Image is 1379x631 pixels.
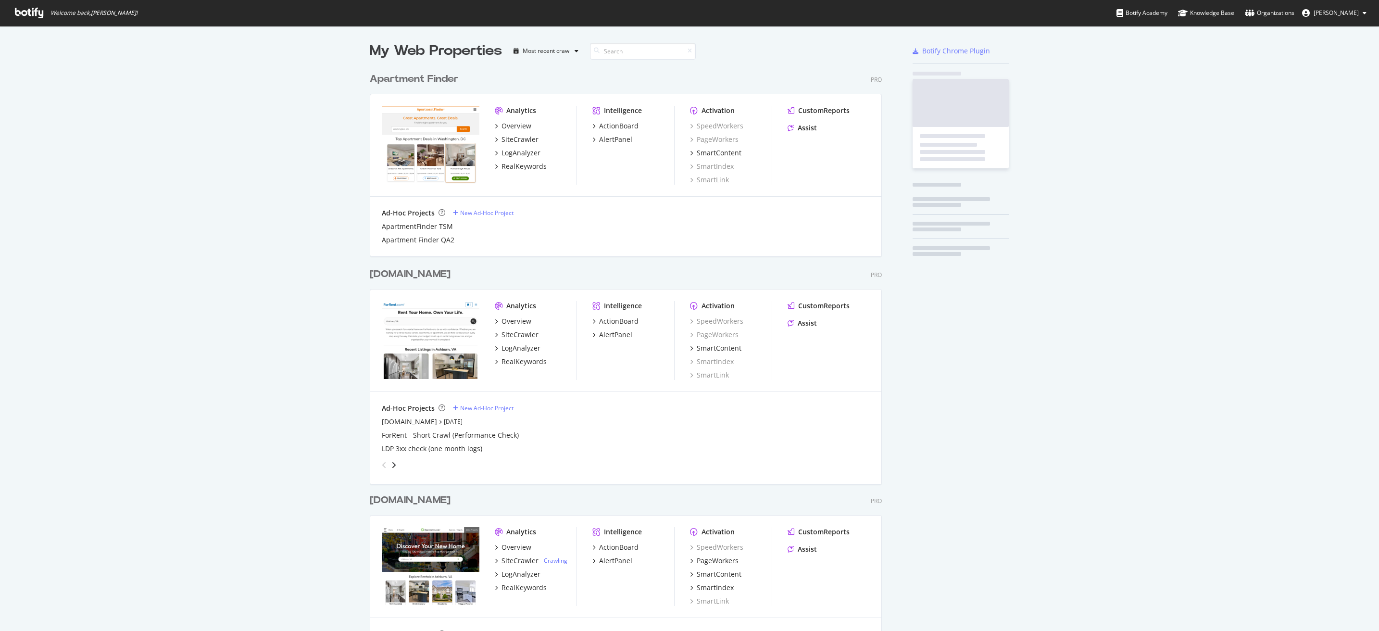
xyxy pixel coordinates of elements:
div: Assist [798,318,817,328]
div: CustomReports [798,301,850,311]
div: Pro [871,271,882,279]
button: Most recent crawl [510,43,582,59]
div: Botify Chrome Plugin [922,46,990,56]
div: PageWorkers [697,556,739,566]
div: New Ad-Hoc Project [460,209,514,217]
div: CustomReports [798,527,850,537]
a: PageWorkers [690,135,739,144]
div: Ad-Hoc Projects [382,208,435,218]
a: Assist [788,318,817,328]
div: Pro [871,76,882,84]
div: Activation [702,527,735,537]
a: RealKeywords [495,357,547,366]
div: Assist [798,123,817,133]
a: SmartContent [690,148,741,158]
div: AlertPanel [599,556,632,566]
a: LogAnalyzer [495,343,540,353]
a: AlertPanel [592,330,632,340]
a: Assist [788,544,817,554]
a: PageWorkers [690,556,739,566]
div: Overview [501,121,531,131]
div: Apartment Finder QA2 [382,235,454,245]
div: My Web Properties [370,41,502,61]
a: PageWorkers [690,330,739,340]
a: SiteCrawler- Crawling [495,556,567,566]
div: ActionBoard [599,543,639,552]
a: SpeedWorkers [690,121,743,131]
span: Welcome back, [PERSON_NAME] ! [50,9,138,17]
div: Overview [501,316,531,326]
a: New Ad-Hoc Project [453,404,514,412]
a: ApartmentFinder TSM [382,222,453,231]
div: Analytics [506,106,536,115]
a: SmartIndex [690,357,734,366]
div: LogAnalyzer [501,569,540,579]
a: ActionBoard [592,316,639,326]
a: SmartContent [690,569,741,579]
a: [DOMAIN_NAME] [370,493,454,507]
div: SmartContent [697,343,741,353]
a: LDP 3xx check (one month logs) [382,444,482,454]
div: ActionBoard [599,316,639,326]
a: AlertPanel [592,556,632,566]
div: SmartIndex [690,162,734,171]
a: New Ad-Hoc Project [453,209,514,217]
div: Organizations [1245,8,1294,18]
div: ActionBoard [599,121,639,131]
div: Analytics [506,527,536,537]
div: Most recent crawl [523,48,571,54]
div: SiteCrawler [501,556,539,566]
a: CustomReports [788,301,850,311]
div: CustomReports [798,106,850,115]
div: Overview [501,543,531,552]
div: [DOMAIN_NAME] [382,417,437,427]
img: apartments.com [382,527,479,605]
div: AlertPanel [599,330,632,340]
a: RealKeywords [495,583,547,593]
a: ActionBoard [592,543,639,552]
a: LogAnalyzer [495,148,540,158]
div: Knowledge Base [1178,8,1234,18]
input: Search [590,43,696,60]
a: CustomReports [788,527,850,537]
a: SpeedWorkers [690,543,743,552]
span: Zach Chahalis [1314,9,1359,17]
div: [DOMAIN_NAME] [370,493,451,507]
div: Intelligence [604,301,642,311]
a: SmartLink [690,596,729,606]
div: Intelligence [604,527,642,537]
div: Botify Academy [1116,8,1167,18]
a: SpeedWorkers [690,316,743,326]
div: AlertPanel [599,135,632,144]
a: AlertPanel [592,135,632,144]
div: Apartment Finder [370,72,458,86]
button: [PERSON_NAME] [1294,5,1374,21]
a: LogAnalyzer [495,569,540,579]
div: Pro [871,497,882,505]
div: Activation [702,301,735,311]
div: SiteCrawler [501,330,539,340]
div: SiteCrawler [501,135,539,144]
a: SmartLink [690,370,729,380]
img: forrent.com [382,301,479,379]
a: CustomReports [788,106,850,115]
div: - [540,556,567,565]
div: RealKeywords [501,162,547,171]
a: SmartLink [690,175,729,185]
div: LogAnalyzer [501,148,540,158]
div: RealKeywords [501,583,547,593]
a: Botify Chrome Plugin [913,46,990,56]
a: Assist [788,123,817,133]
a: ForRent - Short Crawl (Performance Check) [382,430,519,440]
div: Analytics [506,301,536,311]
a: RealKeywords [495,162,547,171]
a: [DATE] [444,417,463,426]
